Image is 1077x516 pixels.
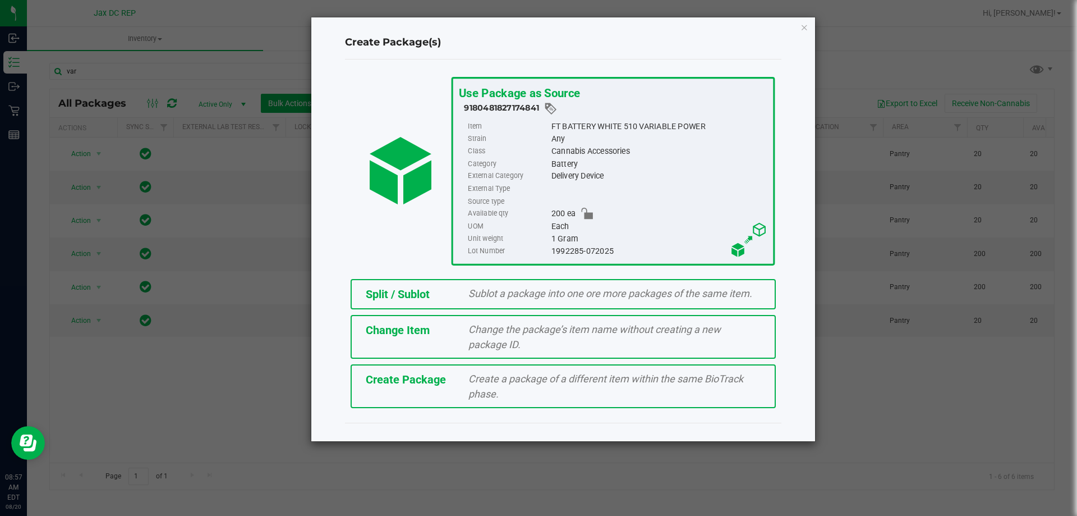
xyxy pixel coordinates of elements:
[551,220,767,232] div: Each
[468,145,549,158] label: Class
[468,182,549,195] label: External Type
[366,373,446,386] span: Create Package
[468,232,549,245] label: Unit weight
[468,120,549,133] label: Item
[468,245,549,257] label: Lot Number
[11,426,45,460] iframe: Resource center
[551,133,767,145] div: Any
[551,145,767,158] div: Cannabis Accessories
[551,245,767,257] div: 1992285-072025
[468,373,743,400] span: Create a package of a different item within the same BioTrack phase.
[468,323,721,350] span: Change the package’s item name without creating a new package ID.
[551,170,767,182] div: Delivery Device
[458,86,579,100] span: Use Package as Source
[468,220,549,232] label: UOM
[551,208,575,220] span: 200 ea
[468,195,549,208] label: Source type
[468,170,549,182] label: External Category
[345,35,781,50] h4: Create Package(s)
[464,102,767,116] div: 9180481827174841
[468,287,752,299] span: Sublot a package into one ore more packages of the same item.
[468,158,549,170] label: Category
[468,208,549,220] label: Available qty
[551,120,767,133] div: FT BATTERY WHITE 510 VARIABLE POWER
[366,287,430,301] span: Split / Sublot
[551,158,767,170] div: Battery
[468,133,549,145] label: Strain
[366,323,430,337] span: Change Item
[551,232,767,245] div: 1 Gram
